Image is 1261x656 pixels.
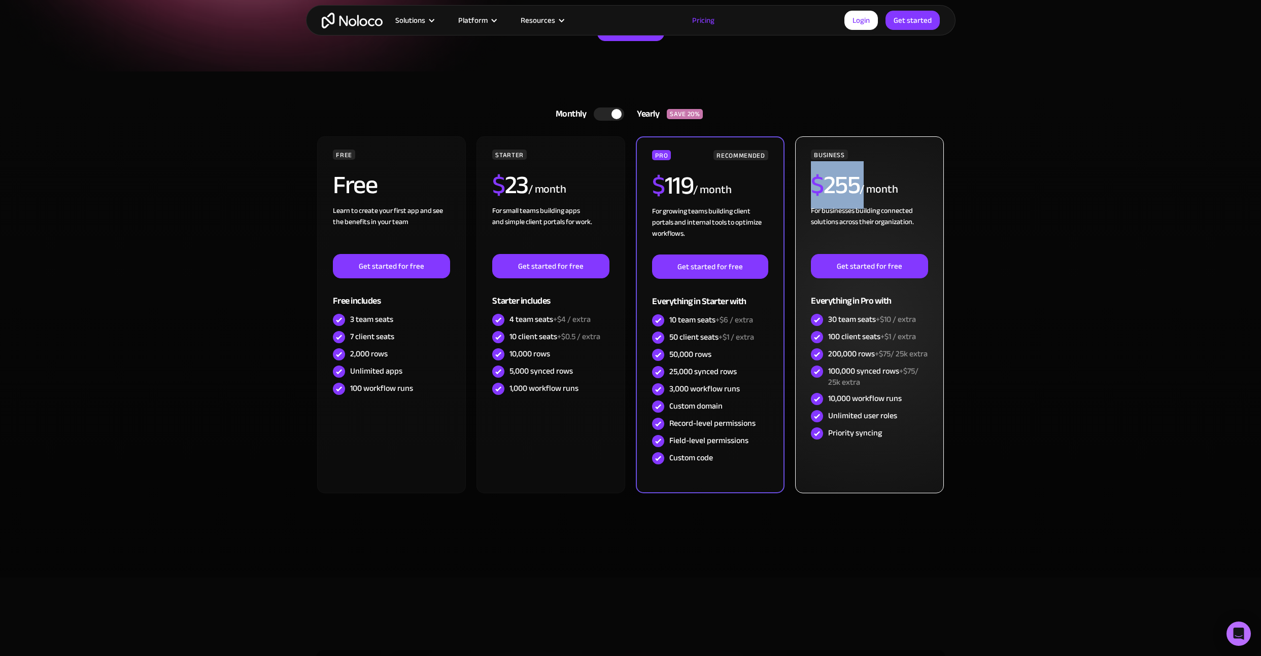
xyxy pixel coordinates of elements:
span: +$0.5 / extra [557,329,600,344]
a: Get started for free [333,254,450,278]
div: Learn to create your first app and see the benefits in your team ‍ [333,205,450,254]
span: +$1 / extra [880,329,916,344]
div: Resources [508,14,575,27]
a: Pricing [679,14,727,27]
div: 100 workflow runs [350,383,413,394]
span: +$4 / extra [553,312,591,327]
div: For small teams building apps and simple client portals for work. ‍ [492,205,609,254]
div: Everything in Pro with [811,278,928,311]
div: 10,000 rows [509,348,550,359]
div: 7 client seats [350,331,394,342]
a: Login [844,11,878,30]
div: STARTER [492,150,526,160]
div: Open Intercom Messenger [1226,622,1251,646]
div: 30 team seats [828,314,916,325]
span: +$1 / extra [719,330,754,345]
div: 200,000 rows [828,348,928,359]
div: 100 client seats [828,331,916,342]
div: Solutions [395,14,425,27]
a: Get started for free [811,254,928,278]
div: Free includes [333,278,450,311]
div: / month [693,182,731,198]
div: Custom domain [669,400,723,412]
div: Record-level permissions [669,418,756,429]
h2: 255 [811,172,860,198]
div: 2,000 rows [350,348,388,359]
div: 3 team seats [350,314,393,325]
span: +$6 / extra [715,312,753,327]
div: Unlimited user roles [828,410,897,421]
div: 10 client seats [509,331,600,342]
div: 10,000 workflow runs [828,393,902,404]
span: +$75/ 25k extra [828,363,918,390]
h2: 23 [492,172,528,198]
div: 100,000 synced rows [828,366,928,388]
div: Monthly [543,106,594,122]
div: 50,000 rows [669,349,711,360]
div: RECOMMENDED [713,150,768,160]
a: Get started for free [652,254,768,279]
span: $ [652,162,665,209]
div: Solutions [383,14,446,27]
a: home [322,13,383,28]
div: 1,000 workflow runs [509,383,578,394]
div: Field-level permissions [669,435,748,446]
div: / month [528,181,566,198]
span: +$10 / extra [876,312,916,327]
h2: Free [333,172,377,198]
div: Resources [521,14,555,27]
div: SAVE 20% [667,109,703,119]
div: 5,000 synced rows [509,366,573,377]
div: Platform [458,14,488,27]
div: PRO [652,150,671,160]
div: 10 team seats [669,314,753,325]
div: Priority syncing [828,427,882,439]
div: 25,000 synced rows [669,366,737,377]
div: BUSINESS [811,150,847,160]
a: Get started [885,11,940,30]
span: +$75/ 25k extra [875,346,928,361]
div: 3,000 workflow runs [669,383,740,394]
span: $ [492,161,505,209]
a: Get started for free [492,254,609,278]
div: Platform [446,14,508,27]
div: / month [860,181,898,198]
div: Everything in Starter with [652,279,768,312]
div: Custom code [669,452,713,463]
div: Yearly [624,106,667,122]
div: For businesses building connected solutions across their organization. ‍ [811,205,928,254]
div: For growing teams building client portals and internal tools to optimize workflows. [652,206,768,254]
div: 4 team seats [509,314,591,325]
div: Starter includes [492,278,609,311]
div: 50 client seats [669,332,754,343]
span: $ [811,161,824,209]
div: FREE [333,150,355,160]
div: Unlimited apps [350,366,402,377]
h2: 119 [652,173,693,198]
